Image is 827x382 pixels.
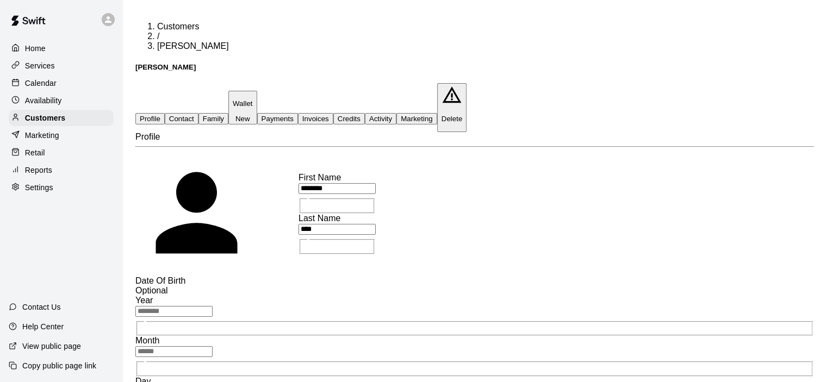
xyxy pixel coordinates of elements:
[157,41,229,51] span: [PERSON_NAME]
[22,302,61,312] p: Contact Us
[135,296,153,305] span: Year
[9,179,114,196] a: Settings
[135,63,814,71] h5: [PERSON_NAME]
[25,112,65,123] p: Customers
[233,99,253,108] p: Wallet
[9,162,114,178] a: Reports
[25,130,59,141] p: Marketing
[9,92,114,109] a: Availability
[135,22,814,51] nav: breadcrumb
[299,214,340,223] span: Last Name
[25,43,46,54] p: Home
[25,147,45,158] p: Retail
[198,113,228,124] button: Family
[135,276,185,285] span: Date Of Birth
[135,83,814,131] div: basic tabs example
[165,113,198,124] button: Contact
[396,113,437,124] button: Marketing
[157,32,814,41] li: /
[442,115,463,123] p: Delete
[25,165,52,176] p: Reports
[9,75,114,91] a: Calendar
[9,58,114,74] a: Services
[9,145,114,161] a: Retail
[22,321,64,332] p: Help Center
[298,113,333,124] button: Invoices
[25,95,62,106] p: Availability
[22,360,96,371] p: Copy public page link
[9,110,114,126] a: Customers
[25,60,55,71] p: Services
[235,115,250,123] span: New
[157,22,199,31] a: Customers
[25,78,57,89] p: Calendar
[135,132,160,141] span: Profile
[135,113,165,124] button: Profile
[299,173,341,182] span: First Name
[257,113,298,124] button: Payments
[135,336,159,345] span: Month
[333,113,365,124] button: Credits
[22,341,81,352] p: View public page
[9,40,114,57] a: Home
[365,113,396,124] button: Activity
[9,127,114,143] a: Marketing
[135,286,168,295] span: Optional
[25,182,53,193] p: Settings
